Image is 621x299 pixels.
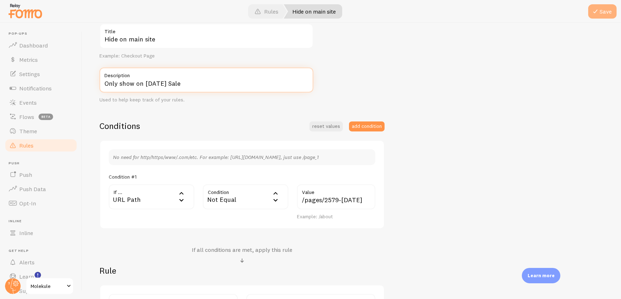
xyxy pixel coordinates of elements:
[4,67,78,81] a: Settings
[4,110,78,124] a: Flows beta
[4,269,78,284] a: Learn
[4,226,78,240] a: Inline
[7,2,43,20] img: fomo-relay-logo-orange.svg
[4,53,78,67] a: Metrics
[31,282,65,290] span: Molekule
[109,184,194,209] div: URL Path
[4,138,78,153] a: Rules
[99,68,313,80] label: Description
[19,85,52,92] span: Notifications
[19,128,37,135] span: Theme
[9,161,78,166] span: Push
[19,70,40,78] span: Settings
[99,120,140,131] h2: Conditions
[109,174,137,180] h5: Condition #1
[26,278,74,295] a: Molekule
[19,229,33,236] span: Inline
[19,185,46,193] span: Push Data
[19,113,34,120] span: Flows
[4,255,78,269] a: Alerts
[9,249,78,253] span: Get Help
[4,182,78,196] a: Push Data
[4,95,78,110] a: Events
[4,124,78,138] a: Theme
[39,114,53,120] span: beta
[99,265,385,276] h2: Rule
[203,184,288,209] div: Not Equal
[4,168,78,182] a: Push
[528,272,555,279] p: Learn more
[35,272,41,278] svg: <p>Watch New Feature Tutorials!</p>
[4,196,78,210] a: Opt-In
[9,219,78,224] span: Inline
[99,53,313,59] div: Example: Checkout Page
[19,42,48,49] span: Dashboard
[349,121,385,131] button: add condition
[99,97,313,103] div: Used to help keep track of your rules.
[4,81,78,95] a: Notifications
[522,268,560,283] div: Learn more
[113,154,371,161] p: No need for http/https/www/.com/etc. For example: [URL][DOMAIN_NAME], just use /page_1
[19,259,35,266] span: Alerts
[192,246,292,254] h4: If all conditions are met, apply this rule
[19,142,34,149] span: Rules
[19,99,37,106] span: Events
[297,214,375,220] div: Example: /about
[19,273,34,280] span: Learn
[19,171,32,178] span: Push
[19,56,38,63] span: Metrics
[4,38,78,53] a: Dashboard
[9,31,78,36] span: Pop-ups
[99,24,313,36] label: Title
[19,200,36,207] span: Opt-In
[297,184,375,196] label: Value
[309,121,343,131] button: reset values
